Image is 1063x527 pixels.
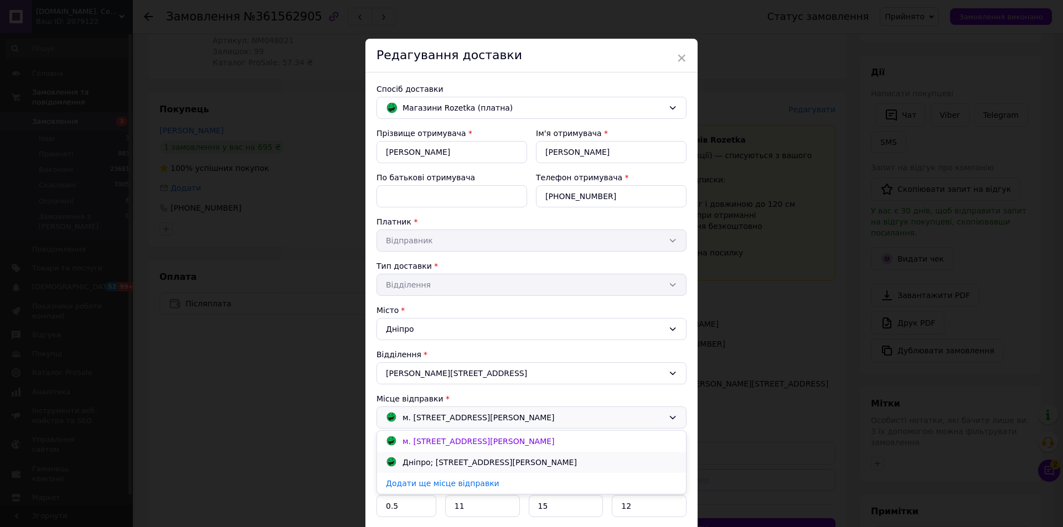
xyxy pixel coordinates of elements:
[403,102,664,114] span: Магазини Rozetka (платна)
[376,305,687,316] div: Місто
[400,456,580,468] div: Дніпро; [STREET_ADDRESS][PERSON_NAME]
[365,39,698,72] div: Редагування доставки
[377,473,686,494] a: Додати ще місце відправки
[403,437,555,446] span: м. [STREET_ADDRESS][PERSON_NAME]
[376,129,466,138] label: Прізвище отримувача
[536,129,602,138] label: Ім'я отримувача
[376,362,687,384] div: [PERSON_NAME][STREET_ADDRESS]
[376,318,687,340] div: Дніпро
[677,49,687,67] span: ×
[536,173,622,182] label: Телефон отримувача
[376,173,475,182] label: По батькові отримувача
[376,216,687,227] div: Платник
[376,349,687,360] div: Відділення
[376,393,687,404] div: Місце відправки
[376,260,687,272] div: Тип доставки
[403,411,555,424] span: м. [STREET_ADDRESS][PERSON_NAME]
[376,84,687,95] div: Спосіб доставки
[536,185,687,207] input: +380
